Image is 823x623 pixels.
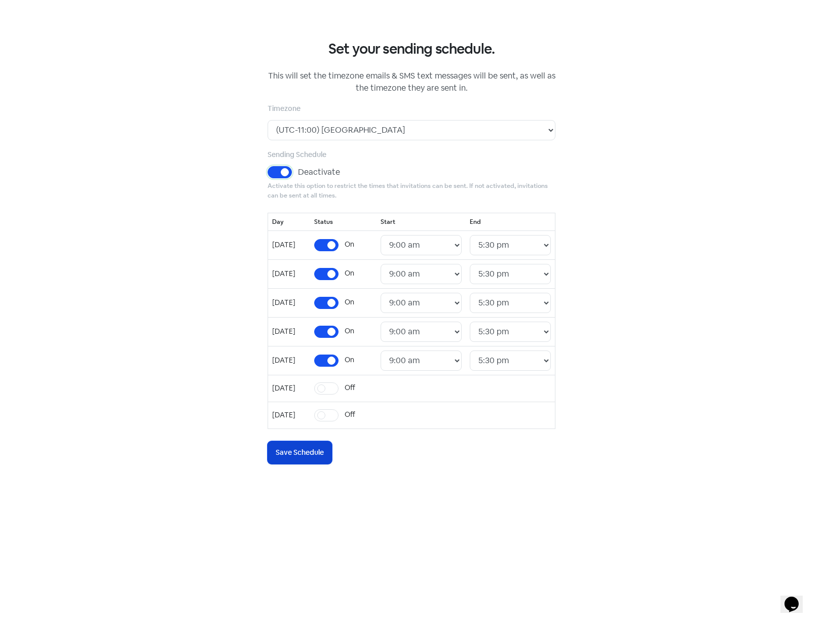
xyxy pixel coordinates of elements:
[345,268,354,279] label: On
[298,166,340,178] label: Deactivate
[268,181,555,201] small: Activate this option to restrict the times that invitations can be sent. If not activated, invita...
[345,382,355,393] label: Off
[268,103,301,114] label: Timezone
[268,230,311,259] td: [DATE]
[466,213,555,230] th: End
[310,213,376,230] th: Status
[268,213,311,230] th: Day
[268,317,311,346] td: [DATE]
[345,297,354,307] label: On
[377,213,466,230] th: Start
[268,149,326,160] label: Sending Schedule
[268,41,555,58] h1: Set your sending schedule.
[268,70,555,94] p: This will set the timezone emails & SMS text messages will be sent, as well as the timezone they ...
[345,409,355,420] label: Off
[345,239,354,250] label: On
[268,288,311,317] td: [DATE]
[345,355,354,365] label: On
[276,447,324,458] span: Save Schedule
[268,259,311,288] td: [DATE]
[780,582,813,613] iframe: chat widget
[268,346,311,375] td: [DATE]
[345,326,354,336] label: On
[268,402,311,429] td: [DATE]
[268,375,311,402] td: [DATE]
[268,441,332,464] button: Save Schedule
